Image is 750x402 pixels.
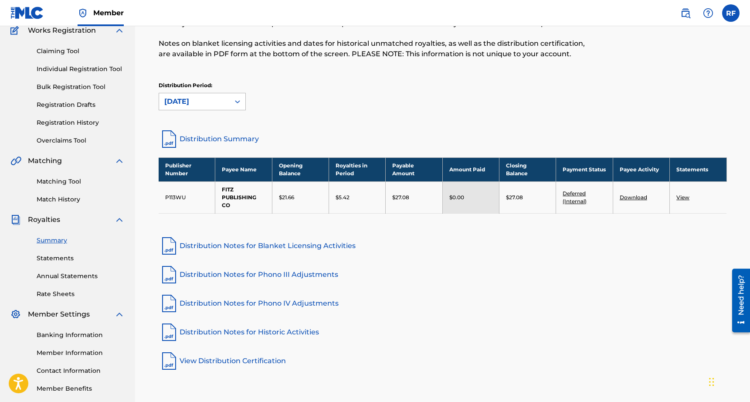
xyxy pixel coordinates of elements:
th: Payment Status [556,157,613,181]
th: Publisher Number [159,157,215,181]
a: Individual Registration Tool [37,65,125,74]
img: pdf [159,293,180,314]
a: Claiming Tool [37,47,125,56]
img: pdf [159,351,180,371]
img: pdf [159,264,180,285]
a: Distribution Notes for Historic Activities [159,322,727,343]
th: Closing Balance [499,157,556,181]
a: Banking Information [37,330,125,340]
a: Summary [37,236,125,245]
a: Rate Sheets [37,290,125,299]
a: Match History [37,195,125,204]
th: Payable Amount [386,157,442,181]
span: Matching [28,156,62,166]
p: $0.00 [449,194,464,201]
td: FITZ PUBLISHING CO [215,181,272,213]
div: User Menu [722,4,740,22]
img: expand [114,25,125,36]
img: Works Registration [10,25,22,36]
iframe: Chat Widget [706,360,750,402]
a: Distribution Summary [159,129,727,150]
a: Statements [37,254,125,263]
img: MLC Logo [10,7,44,19]
th: Amount Paid [442,157,499,181]
img: Royalties [10,215,21,225]
a: Registration Drafts [37,100,125,109]
img: pdf [159,235,180,256]
img: distribution-summary-pdf [159,129,180,150]
a: Overclaims Tool [37,136,125,145]
div: Drag [709,369,714,395]
a: Distribution Notes for Phono IV Adjustments [159,293,727,314]
img: Matching [10,156,21,166]
span: Works Registration [28,25,96,36]
img: search [680,8,691,18]
img: Top Rightsholder [78,8,88,18]
div: [DATE] [164,96,224,107]
th: Statements [670,157,726,181]
p: $21.66 [279,194,294,201]
div: Help [699,4,717,22]
iframe: Resource Center [726,265,750,335]
img: expand [114,215,125,225]
img: Member Settings [10,309,21,320]
th: Royalties in Period [329,157,386,181]
img: expand [114,309,125,320]
p: $27.08 [506,194,523,201]
th: Payee Activity [613,157,669,181]
span: Member [93,8,124,18]
a: Deferred (Internal) [563,190,587,204]
a: View [676,194,689,201]
span: Royalties [28,215,60,225]
p: Notes on blanket licensing activities and dates for historical unmatched royalties, as well as th... [159,38,596,59]
img: expand [114,156,125,166]
a: Contact Information [37,366,125,375]
a: Distribution Notes for Phono III Adjustments [159,264,727,285]
a: Member Information [37,348,125,358]
a: View Distribution Certification [159,351,727,371]
a: Annual Statements [37,272,125,281]
a: Distribution Notes for Blanket Licensing Activities [159,235,727,256]
a: Bulk Registration Tool [37,82,125,92]
p: $27.08 [392,194,409,201]
span: Member Settings [28,309,90,320]
a: Download [620,194,647,201]
th: Opening Balance [272,157,329,181]
th: Payee Name [215,157,272,181]
img: help [703,8,713,18]
a: Public Search [677,4,694,22]
td: P113WU [159,181,215,213]
p: Distribution Period: [159,82,246,89]
a: Member Benefits [37,384,125,393]
a: Matching Tool [37,177,125,186]
p: $5.42 [336,194,350,201]
a: Registration History [37,118,125,127]
img: pdf [159,322,180,343]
